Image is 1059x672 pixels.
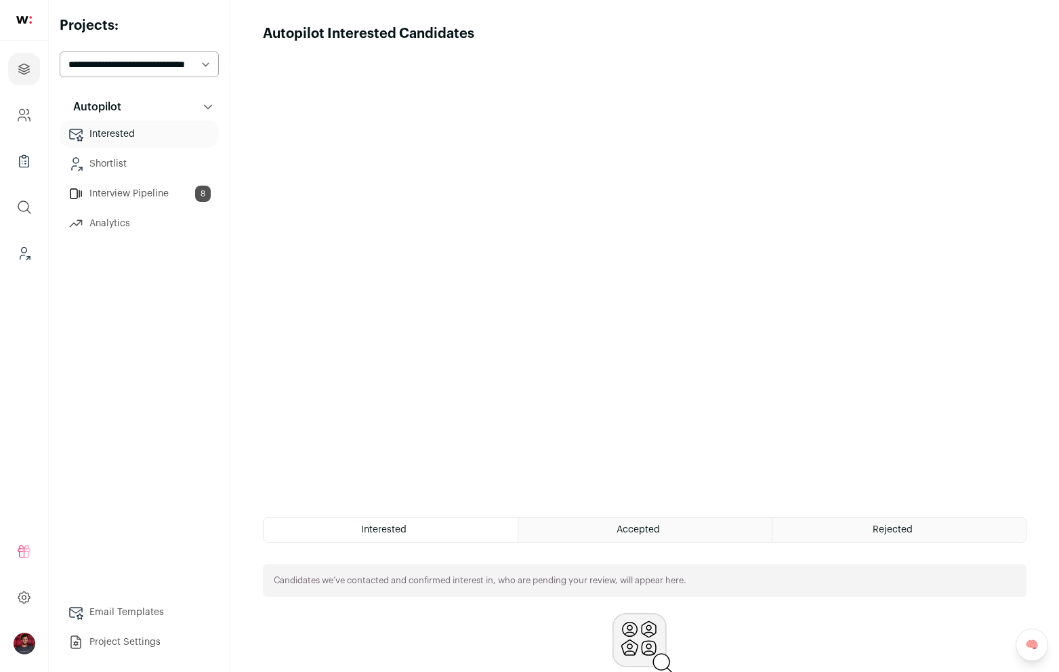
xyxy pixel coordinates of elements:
a: Company Lists [8,145,40,177]
span: 8 [195,186,211,202]
span: Rejected [873,525,913,534]
h2: Projects: [60,16,219,35]
a: 🧠 [1016,629,1048,661]
a: Analytics [60,210,219,237]
a: Company and ATS Settings [8,99,40,131]
a: Project Settings [60,629,219,656]
span: Interested [361,525,407,534]
p: Autopilot [65,99,121,115]
iframe: Autopilot Interested [263,43,1026,501]
a: Shortlist [60,150,219,177]
a: Interested [60,121,219,148]
p: Candidates we’ve contacted and confirmed interest in, who are pending your review, will appear here. [274,575,686,586]
a: Rejected [772,518,1026,542]
a: Accepted [518,518,772,542]
h1: Autopilot Interested Candidates [263,24,474,43]
span: Accepted [617,525,660,534]
a: Projects [8,53,40,85]
a: Interview Pipeline8 [60,180,219,207]
button: Autopilot [60,93,219,121]
img: 221213-medium_jpg [14,633,35,654]
button: Open dropdown [14,633,35,654]
a: Leads (Backoffice) [8,237,40,270]
a: Email Templates [60,599,219,626]
img: wellfound-shorthand-0d5821cbd27db2630d0214b213865d53afaa358527fdda9d0ea32b1df1b89c2c.svg [16,16,32,24]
